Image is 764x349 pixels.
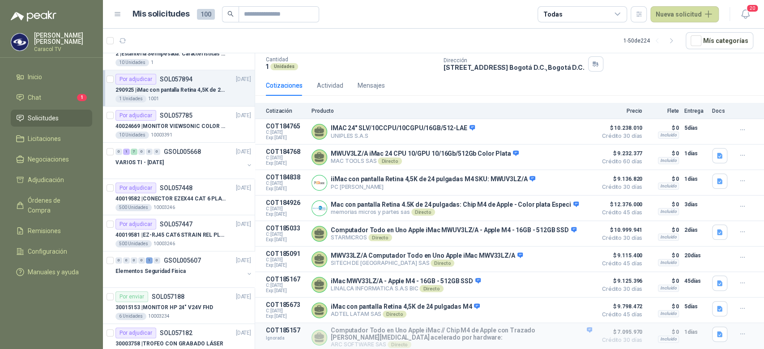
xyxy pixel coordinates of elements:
[444,64,584,71] p: [STREET_ADDRESS] Bogotá D.C. , Bogotá D.C.
[28,113,59,123] span: Solicitudes
[684,148,707,159] p: 1 días
[648,250,679,261] p: $ 0
[648,276,679,286] p: $ 0
[123,149,130,155] div: 1
[266,263,306,268] span: Exp: [DATE]
[115,158,164,167] p: VARIOS TI - [DATE]
[11,171,92,188] a: Adjudicación
[648,148,679,159] p: $ 0
[266,155,306,161] span: C: [DATE]
[331,285,481,292] p: LINALCA INFORMATICA S.A.S BIC
[236,111,251,120] p: [DATE]
[115,149,122,155] div: 0
[28,247,67,256] span: Configuración
[266,81,303,90] div: Cotizaciones
[103,106,255,143] a: Por adjudicarSOL057785[DATE] 40024669 |MONITOR VIEWSONIC COLOR PRO VP2786-4K10 Unidades10003391
[28,72,42,82] span: Inicio
[115,255,253,284] a: 0 0 0 0 1 0 GSOL005607[DATE] Elementos Seguridad Fisica
[154,257,160,264] div: 0
[131,257,137,264] div: 0
[543,9,562,19] div: Todas
[11,110,92,127] a: Solicitudes
[115,257,122,264] div: 0
[115,303,213,312] p: 30015153 | MONITOR HP 24" V24V FHD
[11,243,92,260] a: Configuración
[598,276,642,286] span: $ 9.125.396
[270,63,298,70] div: Unidades
[648,225,679,235] p: $ 0
[11,68,92,85] a: Inicio
[650,6,719,22] button: Nueva solicitud
[11,192,92,219] a: Órdenes de Compra
[164,149,201,155] p: GSOL005668
[103,70,255,106] a: Por adjudicarSOL057894[DATE] 290925 |iMac con pantalla Retina 4,5K de 24 pulgadas M41 Unidades1001
[160,76,192,82] p: SOL057894
[658,183,679,190] div: Incluido
[11,11,56,21] img: Logo peakr
[28,154,69,164] span: Negociaciones
[266,174,306,181] p: COT184838
[266,257,306,263] span: C: [DATE]
[115,183,156,193] div: Por adjudicar
[11,89,92,106] a: Chat1
[115,240,152,247] div: 500 Unidades
[146,257,153,264] div: 1
[598,199,642,210] span: $ 12.376.000
[11,264,92,281] a: Manuales y ayuda
[648,108,679,114] p: Flete
[151,132,172,139] p: 10003391
[444,57,584,64] p: Dirección
[266,108,306,114] p: Cotización
[598,301,642,312] span: $ 9.798.472
[115,132,149,139] div: 10 Unidades
[115,59,149,66] div: 10 Unidades
[160,330,192,336] p: SOL057182
[115,50,227,58] p: 2 | Estantería Semipesada. Características en el adjunto
[598,261,642,266] span: Crédito 45 días
[28,196,84,215] span: Órdenes de Compra
[236,329,251,337] p: [DATE]
[266,334,306,343] p: Ignorada
[115,122,227,131] p: 40024669 | MONITOR VIEWSONIC COLOR PRO VP2786-4K
[34,32,92,45] p: [PERSON_NAME] [PERSON_NAME]
[123,257,130,264] div: 0
[331,341,592,348] p: ARC SOFTWARE SAS
[266,56,436,63] p: Cantidad
[236,184,251,192] p: [DATE]
[331,327,592,341] p: Computador Todo en Uno Apple iMac // Chip M4 de Apple con Trazado [PERSON_NAME][MEDICAL_DATA] ace...
[132,8,190,21] h1: Mis solicitudes
[115,74,156,85] div: Por adjudicar
[77,94,87,101] span: 1
[419,285,443,292] div: Directo
[146,149,153,155] div: 0
[115,110,156,121] div: Por adjudicar
[598,148,642,159] span: $ 9.232.377
[378,157,401,165] div: Directo
[148,95,159,102] p: 1001
[658,234,679,241] div: Incluido
[658,259,679,266] div: Incluido
[266,314,306,319] span: Exp: [DATE]
[115,267,186,276] p: Elementos Seguridad Fisica
[160,221,192,227] p: SOL057447
[115,86,227,94] p: 290925 | iMac con pantalla Retina 4,5K de 24 pulgadas M4
[266,232,306,237] span: C: [DATE]
[623,34,679,48] div: 1 - 50 de 224
[115,195,227,203] p: 40019582 | CONECTOR EZEX44 CAT 6 PLATINUM TOOLS
[684,301,707,312] p: 5 días
[103,179,255,215] a: Por adjudicarSOL057448[DATE] 40019582 |CONECTOR EZEX44 CAT 6 PLATINUM TOOLS500 Unidades10003246
[383,311,406,318] div: Directo
[331,252,523,260] p: MWV33LZ/A Computador Todo en Uno Apple iMac MWV33LZ/A
[160,185,192,191] p: SOL057448
[598,133,642,139] span: Crédito 30 días
[115,219,156,230] div: Por adjudicar
[598,286,642,292] span: Crédito 30 días
[266,130,306,135] span: C: [DATE]
[28,93,41,102] span: Chat
[598,250,642,261] span: $ 9.115.400
[598,312,642,317] span: Crédito 45 días
[115,231,227,239] p: 40019581 | EZ-RJ45 CAT6 STRAIN REL PLATINUM TOOLS
[236,256,251,265] p: [DATE]
[684,174,707,184] p: 1 días
[648,301,679,312] p: $ 0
